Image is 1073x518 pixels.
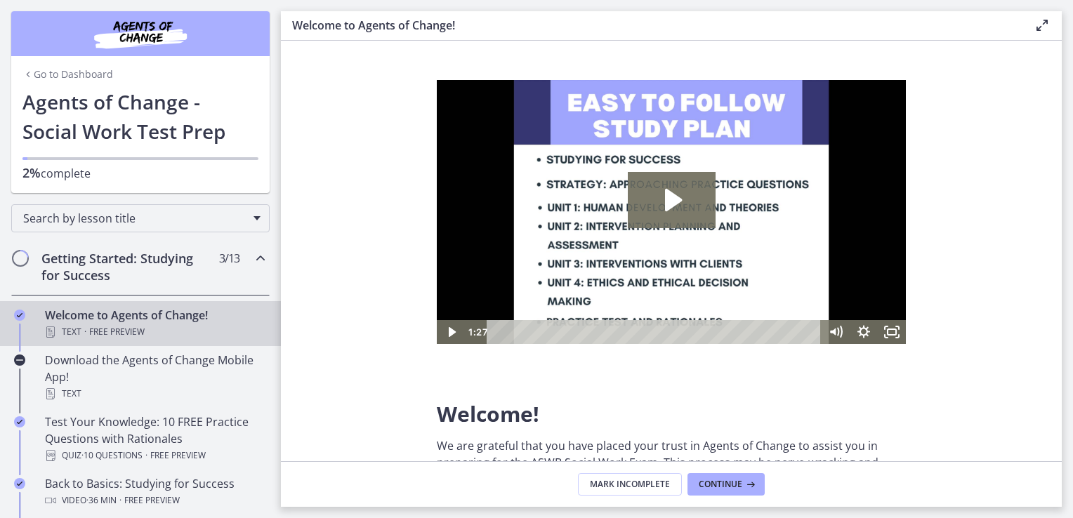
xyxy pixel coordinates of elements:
div: Welcome to Agents of Change! [45,307,264,340]
div: Test Your Knowledge: 10 FREE Practice Questions with Rationales [45,413,264,464]
h3: Welcome to Agents of Change! [292,17,1011,34]
span: · 10 Questions [81,447,143,464]
div: Video [45,492,264,509]
span: Free preview [124,492,180,509]
div: Back to Basics: Studying for Success [45,475,264,509]
div: Text [45,324,264,340]
i: Completed [14,416,25,427]
span: Continue [699,479,742,490]
span: 2% [22,164,41,181]
span: · [119,492,121,509]
button: Show settings menu [413,240,441,264]
a: Go to Dashboard [22,67,113,81]
div: Quiz [45,447,264,464]
span: 3 / 13 [219,250,239,267]
span: Free preview [150,447,206,464]
span: Free preview [89,324,145,340]
div: Text [45,385,264,402]
div: Playbar [60,240,378,264]
p: We are grateful that you have placed your trust in Agents of Change to assist you in preparing fo... [437,437,906,488]
i: Completed [14,310,25,321]
p: complete [22,164,258,182]
button: Mark Incomplete [578,473,682,496]
img: Agents of Change [56,17,225,51]
span: Search by lesson title [23,211,246,226]
h2: Getting Started: Studying for Success [41,250,213,284]
div: Search by lesson title [11,204,270,232]
button: Mute [385,240,413,264]
button: Continue [687,473,765,496]
h1: Agents of Change - Social Work Test Prep [22,87,258,146]
div: Download the Agents of Change Mobile App! [45,352,264,402]
i: Completed [14,478,25,489]
span: · 36 min [86,492,117,509]
span: Mark Incomplete [590,479,670,490]
span: Welcome! [437,399,539,428]
button: Play Video: c1o6hcmjueu5qasqsu00.mp4 [191,92,279,148]
span: · [84,324,86,340]
button: Fullscreen [441,240,469,264]
span: · [145,447,147,464]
